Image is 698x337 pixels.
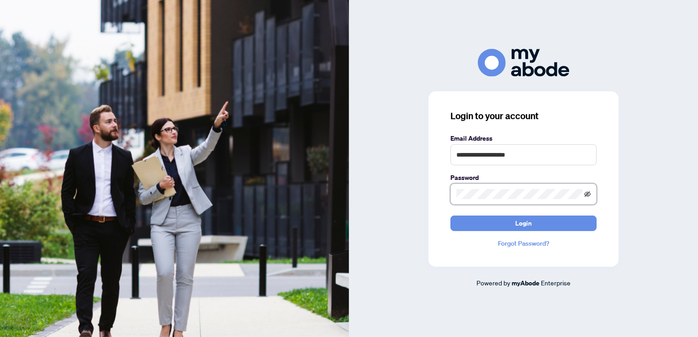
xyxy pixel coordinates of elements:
h3: Login to your account [450,110,597,122]
label: Email Address [450,133,597,143]
a: Forgot Password? [450,238,597,248]
span: Login [515,216,532,231]
span: Enterprise [541,279,571,287]
img: ma-logo [478,49,569,77]
span: eye-invisible [584,191,591,197]
label: Password [450,173,597,183]
span: Powered by [476,279,510,287]
a: myAbode [512,278,539,288]
button: Login [450,216,597,231]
